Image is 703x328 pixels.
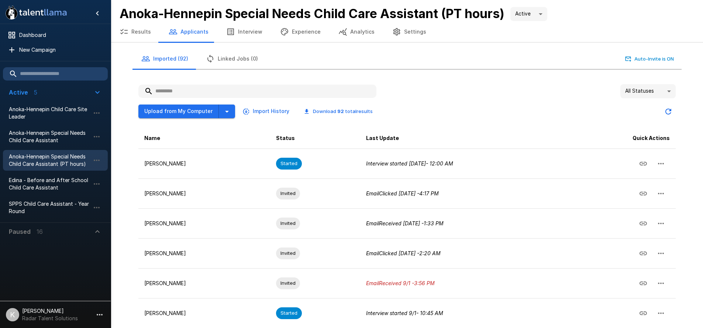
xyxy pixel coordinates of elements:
span: Invited [276,280,300,287]
span: Copy Interview Link [634,189,652,196]
th: Quick Actions [572,128,676,149]
span: Invited [276,190,300,197]
span: Started [276,310,302,317]
p: [PERSON_NAME] [144,190,265,197]
button: Download 92 totalresults [298,106,379,117]
button: Results [111,21,160,42]
span: Started [276,160,302,167]
i: Interview started 9/1 - 10:45 AM [366,310,443,316]
span: Copy Interview Link [634,219,652,226]
span: Invited [276,250,300,257]
button: Updated Today - 10:21 AM [661,104,676,119]
button: Analytics [330,21,383,42]
p: [PERSON_NAME] [144,310,265,317]
th: Name [138,128,270,149]
b: Anoka-Hennepin Special Needs Child Care Assistant (PT hours) [120,6,504,21]
p: [PERSON_NAME] [144,280,265,287]
th: Status [270,128,360,149]
div: Active [510,7,547,21]
span: Copy Interview Link [634,249,652,256]
span: Copy Interview Link [634,309,652,315]
button: Experience [271,21,330,42]
button: Interview [217,21,271,42]
button: Import History [241,105,292,118]
span: Copy Interview Link [634,279,652,286]
p: [PERSON_NAME] [144,160,265,167]
i: Email Clicked [DATE] - 4:17 PM [366,190,439,197]
th: Last Update [360,128,572,149]
button: Upload from My Computer [138,105,219,118]
i: Email Received [DATE] - 1:33 PM [366,220,444,226]
i: Email Received 9/1 - 3:56 PM [366,280,435,286]
button: Applicants [160,21,217,42]
span: Copy Interview Link [634,160,652,166]
span: Invited [276,220,300,227]
p: [PERSON_NAME] [144,220,265,227]
i: Interview started [DATE] - 12:00 AM [366,160,453,167]
button: Imported (92) [132,48,197,69]
button: Settings [383,21,435,42]
button: Linked Jobs (0) [197,48,267,69]
div: All Statuses [620,84,676,98]
i: Email Clicked [DATE] - 2:20 AM [366,250,441,256]
b: 92 [337,108,344,114]
button: Auto-Invite is ON [624,53,676,65]
p: [PERSON_NAME] [144,250,265,257]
